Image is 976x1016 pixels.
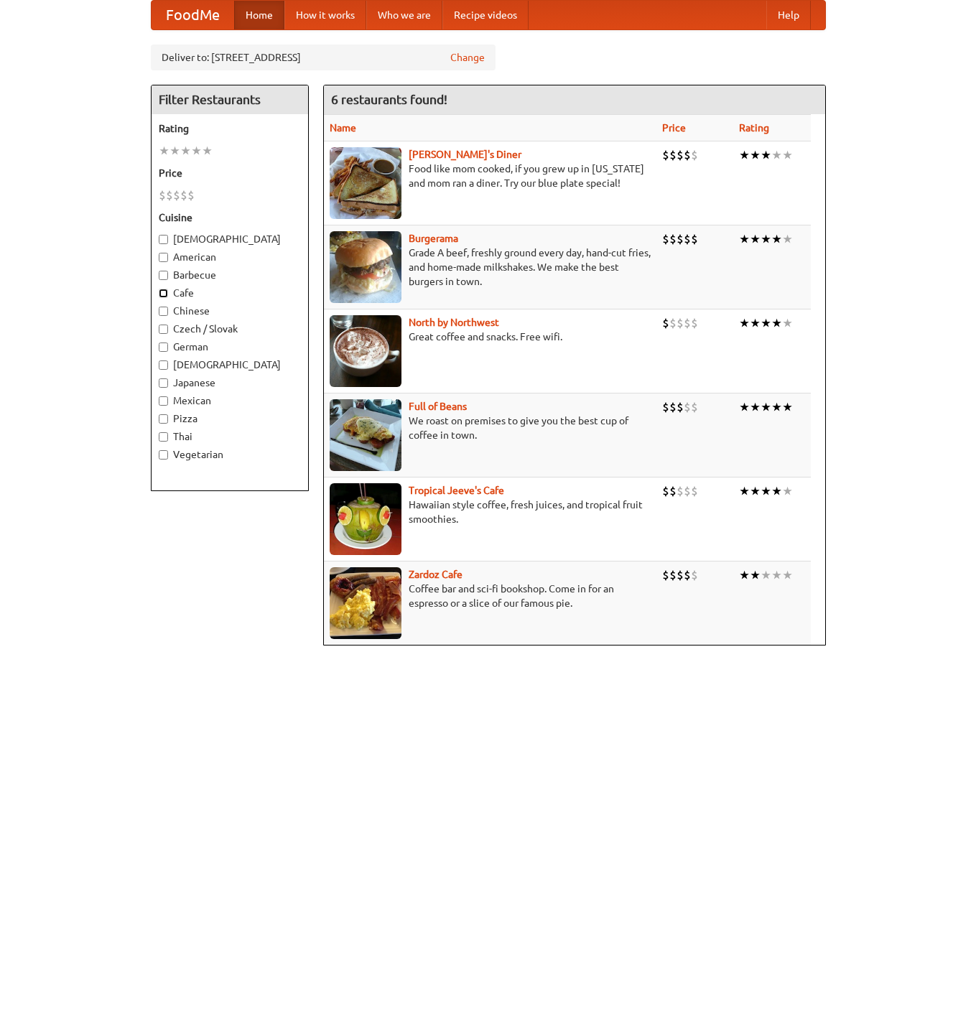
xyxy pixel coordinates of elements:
[739,231,750,247] li: ★
[450,50,485,65] a: Change
[169,143,180,159] li: ★
[782,315,793,331] li: ★
[761,483,771,499] li: ★
[330,483,401,555] img: jeeves.jpg
[159,121,301,136] h5: Rating
[151,45,496,70] div: Deliver to: [STREET_ADDRESS]
[159,210,301,225] h5: Cuisine
[159,376,301,390] label: Japanese
[166,187,173,203] li: $
[187,187,195,203] li: $
[202,143,213,159] li: ★
[677,399,684,415] li: $
[677,231,684,247] li: $
[669,567,677,583] li: $
[677,147,684,163] li: $
[691,483,698,499] li: $
[159,396,168,406] input: Mexican
[691,315,698,331] li: $
[750,231,761,247] li: ★
[159,187,166,203] li: $
[330,567,401,639] img: zardoz.jpg
[330,162,651,190] p: Food like mom cooked, if you grew up in [US_STATE] and mom ran a diner. Try our blue plate special!
[180,143,191,159] li: ★
[330,498,651,526] p: Hawaiian style coffee, fresh juices, and tropical fruit smoothies.
[691,147,698,163] li: $
[159,289,168,298] input: Cafe
[684,315,691,331] li: $
[739,315,750,331] li: ★
[330,231,401,303] img: burgerama.jpg
[159,411,301,426] label: Pizza
[691,231,698,247] li: $
[330,147,401,219] img: sallys.jpg
[691,567,698,583] li: $
[750,399,761,415] li: ★
[409,149,521,160] a: [PERSON_NAME]'s Diner
[771,231,782,247] li: ★
[409,485,504,496] b: Tropical Jeeve's Cafe
[771,315,782,331] li: ★
[684,147,691,163] li: $
[409,233,458,244] b: Burgerama
[159,232,301,246] label: [DEMOGRAPHIC_DATA]
[669,147,677,163] li: $
[761,147,771,163] li: ★
[330,315,401,387] img: north.jpg
[159,450,168,460] input: Vegetarian
[409,317,499,328] a: North by Northwest
[677,483,684,499] li: $
[761,567,771,583] li: ★
[180,187,187,203] li: $
[669,483,677,499] li: $
[739,122,769,134] a: Rating
[159,360,168,370] input: [DEMOGRAPHIC_DATA]
[159,304,301,318] label: Chinese
[771,147,782,163] li: ★
[330,414,651,442] p: We roast on premises to give you the best cup of coffee in town.
[771,399,782,415] li: ★
[159,253,168,262] input: American
[750,567,761,583] li: ★
[669,399,677,415] li: $
[782,231,793,247] li: ★
[330,582,651,610] p: Coffee bar and sci-fi bookshop. Come in for an espresso or a slice of our famous pie.
[159,447,301,462] label: Vegetarian
[330,330,651,344] p: Great coffee and snacks. Free wifi.
[409,569,463,580] b: Zardoz Cafe
[662,567,669,583] li: $
[677,567,684,583] li: $
[669,231,677,247] li: $
[684,567,691,583] li: $
[662,231,669,247] li: $
[771,567,782,583] li: ★
[739,399,750,415] li: ★
[782,399,793,415] li: ★
[662,122,686,134] a: Price
[159,250,301,264] label: American
[159,432,168,442] input: Thai
[771,483,782,499] li: ★
[366,1,442,29] a: Who we are
[662,147,669,163] li: $
[409,401,467,412] a: Full of Beans
[750,315,761,331] li: ★
[152,1,234,29] a: FoodMe
[761,399,771,415] li: ★
[691,399,698,415] li: $
[159,166,301,180] h5: Price
[330,246,651,289] p: Grade A beef, freshly ground every day, hand-cut fries, and home-made milkshakes. We make the bes...
[761,231,771,247] li: ★
[766,1,811,29] a: Help
[739,483,750,499] li: ★
[739,147,750,163] li: ★
[662,483,669,499] li: $
[662,315,669,331] li: $
[234,1,284,29] a: Home
[782,483,793,499] li: ★
[159,325,168,334] input: Czech / Slovak
[159,414,168,424] input: Pizza
[159,322,301,336] label: Czech / Slovak
[284,1,366,29] a: How it works
[159,307,168,316] input: Chinese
